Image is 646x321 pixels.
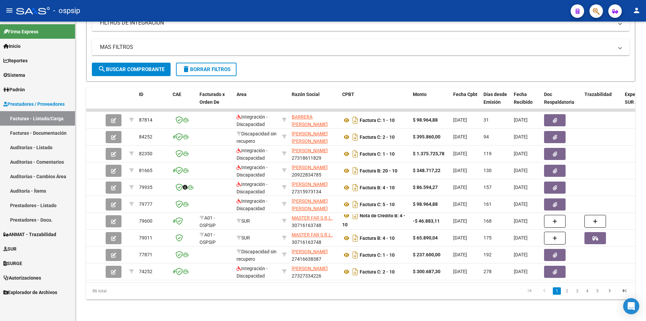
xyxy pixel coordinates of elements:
[351,115,360,126] i: Descargar documento
[514,168,528,173] span: [DATE]
[483,252,492,257] span: 192
[292,214,337,228] div: 30716163748
[136,87,170,117] datatable-header-cell: ID
[514,218,528,224] span: [DATE]
[360,252,395,258] strong: Factura C: 1 - 10
[360,235,395,241] strong: Factura B: 4 - 10
[552,285,562,297] li: page 1
[583,287,591,295] a: 4
[453,185,467,190] span: [DATE]
[237,235,250,240] span: SUR
[200,215,216,228] span: A01 - OSPSIP
[511,87,541,117] datatable-header-cell: Fecha Recibido
[351,182,360,193] i: Descargar documento
[413,235,438,240] strong: $ 65.890,04
[360,185,395,190] strong: Factura B: 4 - 10
[92,15,630,31] mat-expansion-panel-header: FILTROS DE INTEGRACION
[292,215,333,221] span: MASTER FAR S.R.L.
[98,66,165,72] span: Buscar Comprobante
[563,287,571,295] a: 2
[237,266,267,279] span: Integración - Discapacidad
[234,87,279,117] datatable-header-cell: Area
[413,269,440,274] strong: $ 300.687,30
[237,249,277,262] span: Discapacidad sin recupero
[541,87,582,117] datatable-header-cell: Doc Respaldatoria
[351,210,360,221] i: Descargar documento
[237,218,250,224] span: SUR
[592,285,602,297] li: page 5
[292,197,337,212] div: 27285436767
[3,245,16,253] span: SUR
[360,134,395,140] strong: Factura C: 2 - 10
[292,181,337,195] div: 27315973134
[360,168,397,173] strong: Factura B: 20 - 10
[514,235,528,240] span: [DATE]
[3,289,57,296] span: Explorador de Archivos
[351,132,360,142] i: Descargar documento
[237,148,267,161] span: Integración - Discapacidad
[139,151,152,156] span: 82350
[582,285,592,297] li: page 4
[292,147,337,161] div: 27318611829
[182,66,230,72] span: Borrar Filtros
[139,185,152,190] span: 79935
[360,118,395,123] strong: Factura C: 1 - 10
[413,92,427,97] span: Monto
[139,252,152,257] span: 77871
[292,182,328,187] span: [PERSON_NAME]
[593,287,601,295] a: 5
[514,134,528,139] span: [DATE]
[514,185,528,190] span: [DATE]
[453,201,467,207] span: [DATE]
[360,202,395,207] strong: Factura C: 5 - 10
[483,235,492,240] span: 175
[292,92,320,97] span: Razón Social
[292,164,337,178] div: 20922834785
[139,235,152,240] span: 79011
[237,182,267,195] span: Integración - Discapacidad
[292,231,337,245] div: 30716163748
[3,57,28,64] span: Reportes
[100,43,613,51] mat-panel-title: MAS FILTROS
[92,63,171,76] button: Buscar Comprobante
[573,287,581,295] a: 3
[197,87,234,117] datatable-header-cell: Facturado x Orden De
[483,218,492,224] span: 168
[100,19,613,27] mat-panel-title: FILTROS DE INTEGRACION
[3,274,41,282] span: Autorizaciones
[453,151,467,156] span: [DATE]
[351,149,360,159] i: Descargar documento
[292,198,328,212] span: [PERSON_NAME] [PERSON_NAME]
[514,92,533,105] span: Fecha Recibido
[453,235,467,240] span: [DATE]
[483,185,492,190] span: 157
[292,248,337,262] div: 27416638387
[483,151,492,156] span: 119
[339,87,410,117] datatable-header-cell: CPBT
[453,117,467,123] span: [DATE]
[453,168,467,173] span: [DATE]
[200,232,216,245] span: A01 - OSPSIP
[618,287,631,295] a: go to last page
[582,87,622,117] datatable-header-cell: Trazabilidad
[237,198,267,212] span: Integración - Discapacidad
[413,168,440,173] strong: $ 348.717,22
[351,165,360,176] i: Descargar documento
[92,39,630,55] mat-expansion-panel-header: MAS FILTROS
[200,92,225,105] span: Facturado x Orden De
[3,28,38,35] span: Firma Express
[544,92,574,105] span: Doc Respaldatoria
[139,92,143,97] span: ID
[453,218,467,224] span: [DATE]
[523,287,536,295] a: go to first page
[139,218,152,224] span: 79600
[483,117,489,123] span: 31
[481,87,511,117] datatable-header-cell: Días desde Emisión
[413,117,438,123] strong: $ 98.964,88
[139,134,152,139] span: 84252
[292,114,328,135] span: BARRERA [PERSON_NAME] SOL
[182,65,190,73] mat-icon: delete
[453,252,467,257] span: [DATE]
[292,232,333,237] span: MASTER FAR S.R.L.
[3,42,21,50] span: Inicio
